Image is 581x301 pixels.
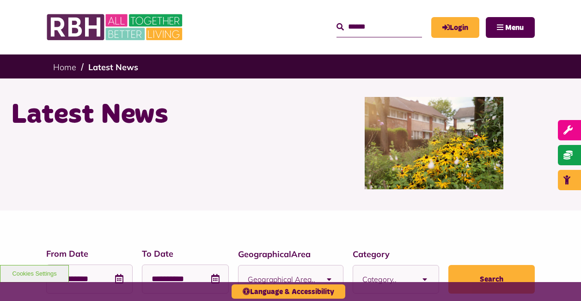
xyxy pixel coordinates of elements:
[11,97,284,133] h1: Latest News
[88,62,138,72] a: Latest News
[142,247,228,260] label: To Date
[448,265,535,294] button: Search
[431,17,479,38] a: MyRBH
[539,259,581,301] iframe: Netcall Web Assistant for live chat
[46,9,185,45] img: RBH
[53,62,76,72] a: Home
[486,17,535,38] button: Navigation
[46,247,133,260] label: From Date
[248,265,315,293] span: Geographical Area..
[505,24,524,31] span: Menu
[353,248,439,260] label: Category
[365,97,503,189] img: SAZ MEDIA RBH HOUSING4
[232,284,345,299] button: Language & Accessibility
[362,265,411,293] span: Category..
[238,248,343,260] label: GeographicalArea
